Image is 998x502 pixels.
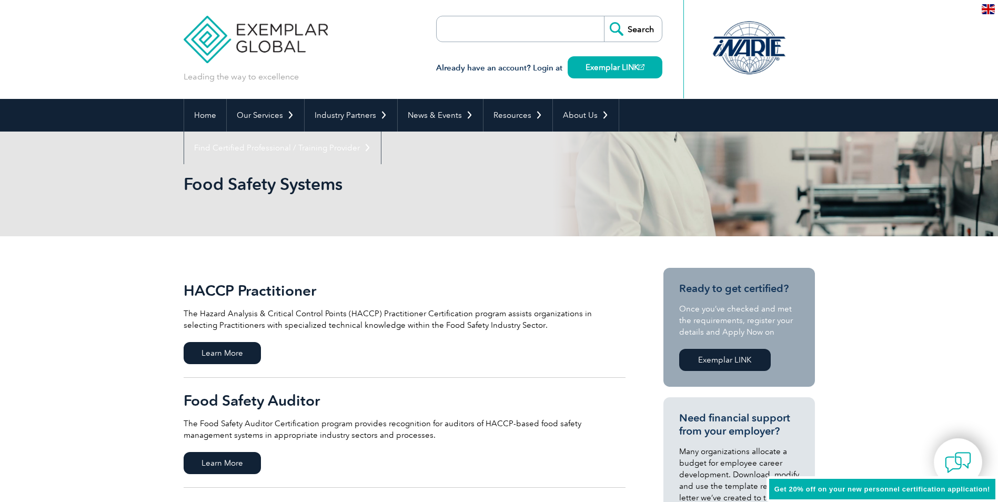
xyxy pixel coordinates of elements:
img: open_square.png [639,64,644,70]
a: Home [184,99,226,132]
a: Exemplar LINK [568,56,662,78]
h3: Already have an account? Login at [436,62,662,75]
h3: Need financial support from your employer? [679,411,799,438]
a: HACCP Practitioner The Hazard Analysis & Critical Control Points (HACCP) Practitioner Certificati... [184,268,626,378]
h3: Ready to get certified? [679,282,799,295]
span: Learn More [184,452,261,474]
p: The Hazard Analysis & Critical Control Points (HACCP) Practitioner Certification program assists ... [184,308,626,331]
img: en [982,4,995,14]
input: Search [604,16,662,42]
a: About Us [553,99,619,132]
img: contact-chat.png [945,449,971,476]
a: Exemplar LINK [679,349,771,371]
h1: Food Safety Systems [184,174,588,194]
a: Industry Partners [305,99,397,132]
a: Find Certified Professional / Training Provider [184,132,381,164]
a: Our Services [227,99,304,132]
p: Once you’ve checked and met the requirements, register your details and Apply Now on [679,303,799,338]
span: Get 20% off on your new personnel certification application! [774,485,990,493]
span: Learn More [184,342,261,364]
p: The Food Safety Auditor Certification program provides recognition for auditors of HACCP-based fo... [184,418,626,441]
a: Food Safety Auditor The Food Safety Auditor Certification program provides recognition for audito... [184,378,626,488]
p: Leading the way to excellence [184,71,299,83]
h2: Food Safety Auditor [184,392,626,409]
a: Resources [483,99,552,132]
a: News & Events [398,99,483,132]
h2: HACCP Practitioner [184,282,626,299]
